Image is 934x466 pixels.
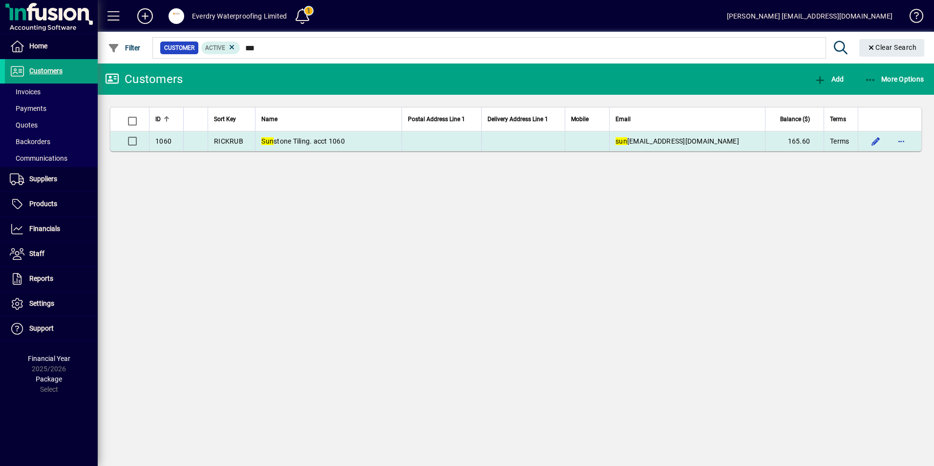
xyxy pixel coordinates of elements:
a: Invoices [5,84,98,100]
a: Knowledge Base [902,2,922,34]
button: Edit [868,133,884,149]
span: [EMAIL_ADDRESS][DOMAIN_NAME] [616,137,739,145]
div: ID [155,114,177,125]
span: Products [29,200,57,208]
a: Settings [5,292,98,316]
a: Staff [5,242,98,266]
a: Support [5,317,98,341]
span: Email [616,114,631,125]
span: Support [29,324,54,332]
div: Name [261,114,396,125]
a: Reports [5,267,98,291]
span: Backorders [10,138,50,146]
span: Active [205,44,225,51]
span: Package [36,375,62,383]
span: Settings [29,299,54,307]
a: Home [5,34,98,59]
span: Sort Key [214,114,236,125]
span: Communications [10,154,67,162]
div: Email [616,114,759,125]
span: Financial Year [28,355,70,362]
span: Name [261,114,277,125]
a: Financials [5,217,98,241]
span: Staff [29,250,44,257]
button: Clear [859,39,925,57]
td: 165.60 [765,131,824,151]
span: Reports [29,275,53,282]
a: Products [5,192,98,216]
button: Add [129,7,161,25]
em: Sun [261,137,274,145]
div: Balance ($) [771,114,819,125]
a: Backorders [5,133,98,150]
span: Clear Search [867,43,917,51]
span: Quotes [10,121,38,129]
span: Terms [830,136,849,146]
span: Mobile [571,114,589,125]
div: Mobile [571,114,603,125]
span: RICKRUB [214,137,243,145]
button: More options [893,133,909,149]
span: Customers [29,67,63,75]
span: Filter [108,44,141,52]
mat-chip: Activation Status: Active [201,42,240,54]
span: Delivery Address Line 1 [488,114,548,125]
div: Everdry Waterproofing Limited [192,8,287,24]
button: Profile [161,7,192,25]
span: Payments [10,105,46,112]
span: Financials [29,225,60,233]
span: Terms [830,114,846,125]
span: More Options [865,75,924,83]
button: Filter [106,39,143,57]
span: ID [155,114,161,125]
span: 1060 [155,137,171,145]
button: Add [812,70,846,88]
span: Balance ($) [780,114,810,125]
div: Customers [105,71,183,87]
span: Add [814,75,844,83]
span: stone Tiling. acct 1060 [261,137,345,145]
a: Communications [5,150,98,167]
a: Payments [5,100,98,117]
span: Postal Address Line 1 [408,114,465,125]
button: More Options [862,70,927,88]
span: Invoices [10,88,41,96]
span: Home [29,42,47,50]
span: Suppliers [29,175,57,183]
span: Customer [164,43,194,53]
a: Quotes [5,117,98,133]
em: sun [616,137,627,145]
a: Suppliers [5,167,98,191]
div: [PERSON_NAME] [EMAIL_ADDRESS][DOMAIN_NAME] [727,8,892,24]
